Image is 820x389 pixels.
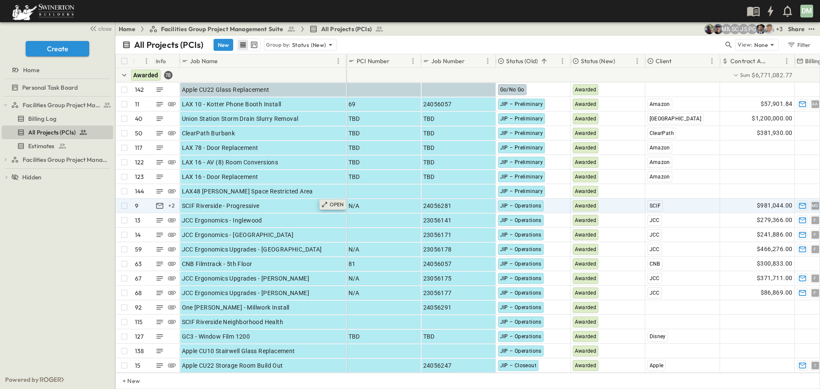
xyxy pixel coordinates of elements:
span: Facilities Group Project Management Suite (Copy) [23,155,110,164]
span: Apple CU22 Storage Room Build Out [182,361,283,370]
span: [GEOGRAPHIC_DATA] [650,116,702,122]
div: 78 [164,71,173,79]
button: Menu [782,56,792,66]
span: JIP – Preliminary [500,174,543,180]
button: Sort [772,56,782,66]
span: N/A [348,274,360,283]
p: 14 [135,231,141,239]
span: $86,869.00 [761,288,793,298]
p: + 3 [776,25,785,33]
span: Awarded [575,174,597,180]
span: 23056177 [423,289,452,297]
span: JCC [650,232,660,238]
span: Amazon [650,159,670,165]
span: JIP – Preliminary [500,159,543,165]
span: Awarded [575,363,597,369]
span: Awarded [133,72,158,79]
span: Awarded [575,116,597,122]
span: Hidden [22,173,41,181]
img: Joshua Whisenant (josh@tryroger.com) [704,24,715,34]
div: Juan Sanchez (juan.sanchez@swinerton.com) [738,24,749,34]
div: Billing Logtest [2,112,113,126]
a: Facilities Group Project Management Suite [149,25,296,33]
span: I [814,365,816,366]
span: F [814,278,816,278]
span: Home [23,66,39,74]
p: Status (New) [292,41,326,49]
span: $371,711.00 [757,273,792,283]
span: One [PERSON_NAME] - Millwork Install [182,303,290,312]
p: 115 [135,318,143,326]
button: Menu [408,56,418,66]
span: CNB Filmtrack - 5th Floor [182,260,252,268]
span: TBD [423,129,435,137]
span: JIP – Operations [500,275,542,281]
a: Facilities Group Project Management Suite [11,99,111,111]
p: 127 [135,332,144,341]
p: None [754,41,768,49]
span: Awarded [575,188,597,194]
div: Info [156,49,166,73]
button: Sort [673,56,682,66]
span: Awarded [575,159,597,165]
span: SCIF Riverside Neighborhood Health [182,318,284,326]
span: Personal Task Board [22,83,78,92]
p: PCI Number [357,57,389,65]
span: Union Station Storm Drain Slurry Removal [182,114,299,123]
p: 117 [135,143,143,152]
span: Awarded [575,101,597,107]
span: $57,901.84 [761,99,793,109]
div: Monique Magallon (monique.magallon@swinerton.com) [721,24,732,34]
span: N/A [348,245,360,254]
p: 142 [135,85,144,94]
span: 24056057 [423,100,452,108]
div: # [133,54,154,68]
span: SCIF [650,203,661,209]
button: Menu [557,56,568,66]
span: Disney [650,333,666,339]
button: DM [799,4,814,18]
button: Sort [617,56,626,66]
span: 23056178 [423,245,452,254]
p: 144 [135,187,144,196]
button: Menu [333,56,343,66]
img: Mark Sotelo (mark.sotelo@swinerton.com) [713,24,723,34]
span: JCC Ergonomics Upgrades - [GEOGRAPHIC_DATA] [182,245,322,254]
p: 15 [135,361,141,370]
span: JIP – Operations [500,319,542,325]
span: JIP – Preliminary [500,130,543,136]
span: JIP – Preliminary [500,101,543,107]
div: Personal Task Boardtest [2,81,113,94]
p: Sum [740,71,750,79]
span: Facilities Group Project Management Suite [161,25,284,33]
p: Status (New) [581,57,615,65]
a: Billing Log [2,113,111,125]
span: Amazon [650,174,670,180]
span: JCC [650,275,660,281]
p: 50 [135,129,142,137]
span: JIP – Operations [500,232,542,238]
span: $300,833.00 [757,259,792,269]
span: Awarded [575,130,597,136]
span: JIP – Operations [500,261,542,267]
p: Job Name [190,57,217,65]
span: 24056281 [423,202,452,210]
p: 13 [135,216,141,225]
span: 23056175 [423,274,452,283]
span: Facilities Group Project Management Suite [23,101,101,109]
span: TBD [423,332,435,341]
p: Contract Amount [730,57,770,65]
span: LAX 10 - Kotter Phone Booth Install [182,100,281,108]
span: $241,886.00 [757,230,792,240]
span: Amazon [650,101,670,107]
div: Pat Gil (pgil@swinerton.com) [747,24,757,34]
span: N/A [348,289,360,297]
span: Awarded [575,261,597,267]
p: 67 [135,274,141,283]
button: Filter [784,39,813,51]
span: TBD [423,143,435,152]
button: Sort [539,56,549,66]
